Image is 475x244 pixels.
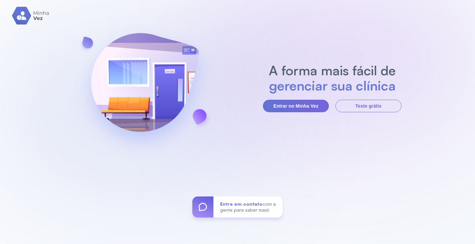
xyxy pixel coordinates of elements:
[220,201,263,207] span: Entre em contato
[266,78,399,93] h2: gerenciar sua clínica
[74,16,216,159] img: banner-login.svg
[266,63,399,78] h2: A forma mais fácil de
[335,100,401,112] button: Teste grátis
[213,196,283,218] div: com a gente para saber mais!
[263,100,329,112] button: Entrar no Minha Vez
[12,7,50,25] img: logo.svg
[192,196,283,218] a: Entre em contatocom a gente para saber mais!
